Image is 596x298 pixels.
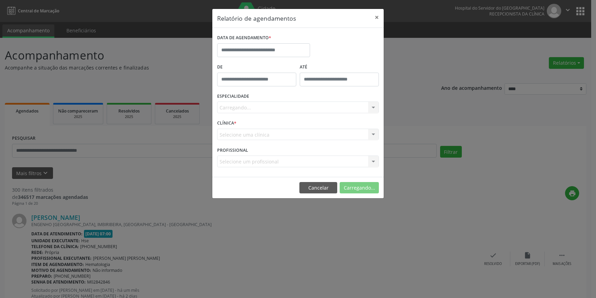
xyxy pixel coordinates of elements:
[300,62,379,73] label: ATÉ
[217,145,248,156] label: PROFISSIONAL
[340,182,379,194] button: Carregando...
[217,91,249,102] label: ESPECIALIDADE
[217,33,271,43] label: DATA DE AGENDAMENTO
[217,118,236,129] label: CLÍNICA
[217,14,296,23] h5: Relatório de agendamentos
[217,62,296,73] label: De
[370,9,384,26] button: Close
[299,182,337,194] button: Cancelar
